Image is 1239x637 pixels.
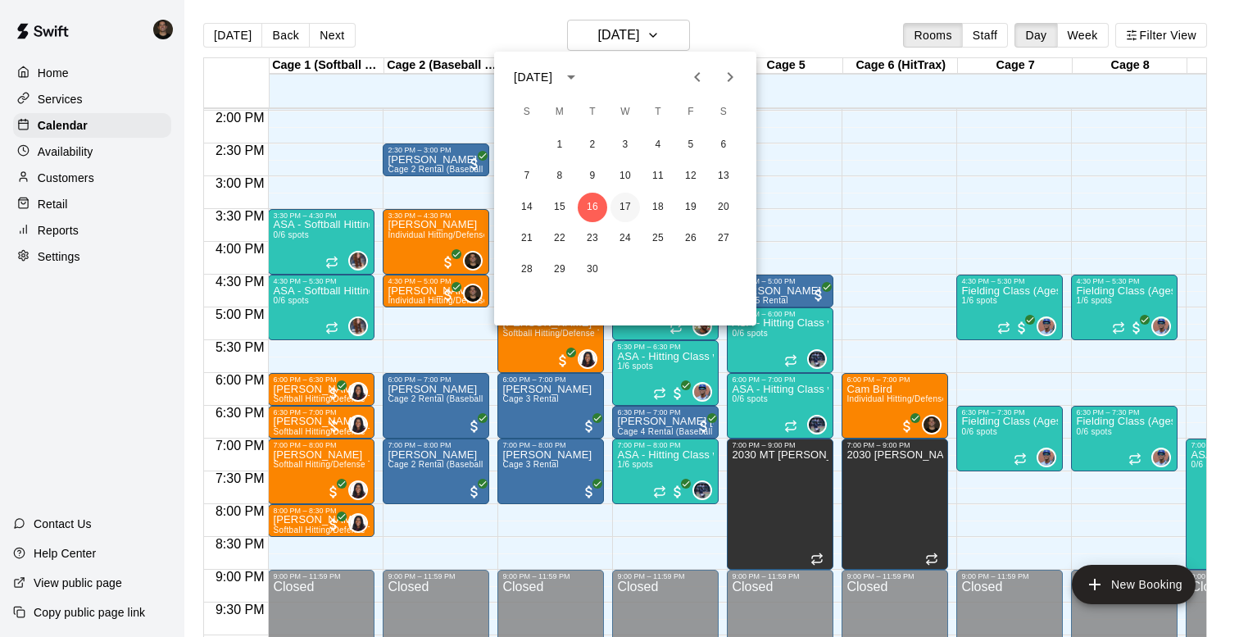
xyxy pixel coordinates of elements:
[545,96,574,129] span: Monday
[643,193,673,222] button: 18
[578,193,607,222] button: 16
[610,224,640,253] button: 24
[643,96,673,129] span: Thursday
[676,162,706,191] button: 12
[643,224,673,253] button: 25
[610,193,640,222] button: 17
[709,224,738,253] button: 27
[643,130,673,160] button: 4
[578,162,607,191] button: 9
[545,130,574,160] button: 1
[512,255,542,284] button: 28
[512,96,542,129] span: Sunday
[578,255,607,284] button: 30
[578,96,607,129] span: Tuesday
[709,96,738,129] span: Saturday
[514,69,552,86] div: [DATE]
[709,162,738,191] button: 13
[709,193,738,222] button: 20
[714,61,747,93] button: Next month
[610,130,640,160] button: 3
[578,130,607,160] button: 2
[676,96,706,129] span: Friday
[545,193,574,222] button: 15
[512,224,542,253] button: 21
[512,162,542,191] button: 7
[676,193,706,222] button: 19
[545,224,574,253] button: 22
[643,162,673,191] button: 11
[709,130,738,160] button: 6
[545,162,574,191] button: 8
[676,224,706,253] button: 26
[545,255,574,284] button: 29
[681,61,714,93] button: Previous month
[578,224,607,253] button: 23
[512,193,542,222] button: 14
[610,96,640,129] span: Wednesday
[676,130,706,160] button: 5
[610,162,640,191] button: 10
[557,63,585,91] button: calendar view is open, switch to year view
